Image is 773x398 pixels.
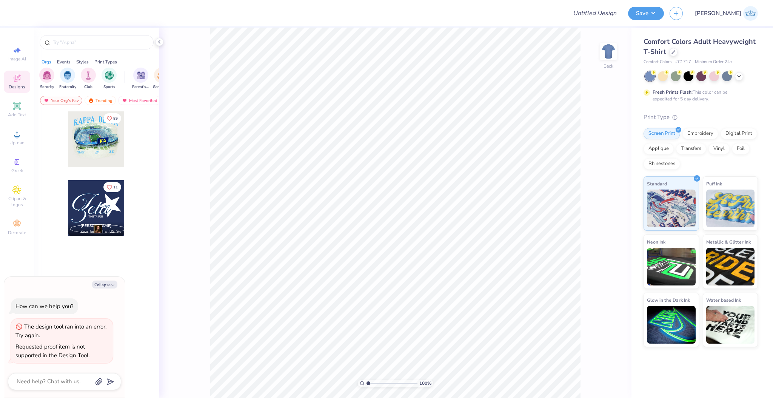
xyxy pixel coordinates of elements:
[647,180,667,188] span: Standard
[647,306,696,344] img: Glow in the Dark Ink
[39,68,54,90] div: filter for Sorority
[8,56,26,62] span: Image AI
[92,281,117,288] button: Collapse
[9,140,25,146] span: Upload
[137,71,145,80] img: Parent's Weekend Image
[695,6,758,21] a: [PERSON_NAME]
[8,230,26,236] span: Decorate
[39,68,54,90] button: filter button
[80,223,112,228] span: [PERSON_NAME]
[132,68,149,90] button: filter button
[604,63,613,69] div: Back
[52,39,149,46] input: Try "Alpha"
[102,68,117,90] button: filter button
[153,84,170,90] span: Game Day
[567,6,622,21] input: Untitled Design
[153,68,170,90] div: filter for Game Day
[644,113,758,122] div: Print Type
[647,296,690,304] span: Glow in the Dark Ink
[113,185,118,189] span: 11
[81,68,96,90] button: filter button
[43,71,51,80] img: Sorority Image
[695,59,733,65] span: Minimum Order: 24 +
[644,143,674,154] div: Applique
[706,238,751,246] span: Metallic & Glitter Ink
[102,68,117,90] div: filter for Sports
[63,71,72,80] img: Fraternity Image
[4,196,30,208] span: Clipart & logos
[40,84,54,90] span: Sorority
[122,98,128,103] img: most_fav.gif
[601,44,616,59] img: Back
[153,68,170,90] button: filter button
[647,238,665,246] span: Neon Ink
[80,229,121,234] span: Zeta Tau Alpha, [US_STATE][GEOGRAPHIC_DATA]
[15,323,106,339] div: The design tool ran into an error. Try again.
[15,343,89,359] div: Requested proof item is not supported in the Design Tool.
[706,248,755,285] img: Metallic & Glitter Ink
[706,306,755,344] img: Water based Ink
[113,117,118,120] span: 89
[88,98,94,103] img: trending.gif
[84,71,92,80] img: Club Image
[653,89,745,102] div: This color can be expedited for 5 day delivery.
[653,89,693,95] strong: Fresh Prints Flash:
[43,98,49,103] img: most_fav.gif
[15,302,74,310] div: How can we help you?
[676,143,706,154] div: Transfers
[9,84,25,90] span: Designs
[8,112,26,118] span: Add Text
[743,6,758,21] img: Josephine Amber Orros
[706,296,741,304] span: Water based Ink
[105,71,114,80] img: Sports Image
[157,71,166,80] img: Game Day Image
[81,68,96,90] div: filter for Club
[628,7,664,20] button: Save
[706,190,755,227] img: Puff Ink
[103,113,121,123] button: Like
[59,68,76,90] button: filter button
[132,68,149,90] div: filter for Parent's Weekend
[132,84,149,90] span: Parent's Weekend
[59,84,76,90] span: Fraternity
[94,59,117,65] div: Print Types
[682,128,718,139] div: Embroidery
[40,96,82,105] div: Your Org's Fav
[647,190,696,227] img: Standard
[644,158,680,170] div: Rhinestones
[708,143,730,154] div: Vinyl
[103,182,121,192] button: Like
[84,84,92,90] span: Club
[675,59,691,65] span: # C1717
[721,128,757,139] div: Digital Print
[59,68,76,90] div: filter for Fraternity
[644,59,671,65] span: Comfort Colors
[706,180,722,188] span: Puff Ink
[647,248,696,285] img: Neon Ink
[103,84,115,90] span: Sports
[419,380,431,387] span: 100 %
[644,128,680,139] div: Screen Print
[118,96,161,105] div: Most Favorited
[85,96,116,105] div: Trending
[42,59,51,65] div: Orgs
[732,143,750,154] div: Foil
[11,168,23,174] span: Greek
[695,9,741,18] span: [PERSON_NAME]
[76,59,89,65] div: Styles
[644,37,756,56] span: Comfort Colors Adult Heavyweight T-Shirt
[57,59,71,65] div: Events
